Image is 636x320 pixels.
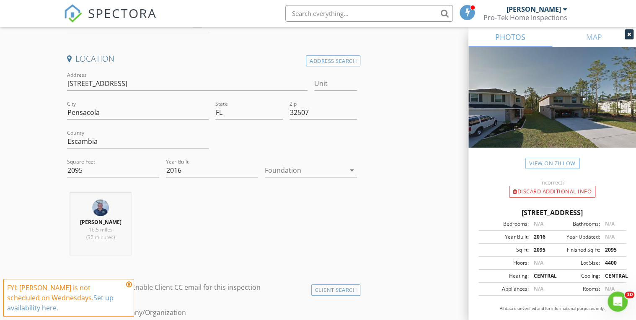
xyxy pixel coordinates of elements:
img: The Best Home Inspection Software - Spectora [64,4,82,23]
span: N/A [605,220,614,227]
div: CENTRAL [600,272,623,280]
span: N/A [533,220,543,227]
span: N/A [533,285,543,292]
span: N/A [605,285,614,292]
div: CENTRAL [528,272,552,280]
div: Appliances: [481,285,528,293]
div: FYI: [PERSON_NAME] is not scheduled on Wednesdays. [7,283,124,313]
div: Year Updated: [552,233,600,241]
div: Floors: [481,259,528,267]
h4: Location [67,53,357,64]
div: [STREET_ADDRESS] [478,208,626,218]
span: N/A [533,259,543,266]
div: Cooling: [552,272,600,280]
div: Rooms: [552,285,600,293]
img: img_5450.jpeg [92,199,109,216]
div: Bedrooms: [481,220,528,228]
div: Year Built: [481,233,528,241]
div: 2095 [528,246,552,254]
div: Heating: [481,272,528,280]
span: (32 minutes) [86,234,115,241]
a: PHOTOS [468,27,552,47]
div: Address Search [306,55,360,67]
span: SPECTORA [88,4,157,22]
i: arrow_drop_down [347,165,357,175]
div: Lot Size: [552,259,600,267]
div: Client Search [311,284,361,296]
span: 16.5 miles [89,226,113,233]
div: Discard Additional info [509,186,595,198]
span: 10 [625,291,634,298]
div: Bathrooms: [552,220,600,228]
label: Enable Client CC email for this inspection [132,283,261,291]
input: Search everything... [285,5,453,22]
div: Sq Ft: [481,246,528,254]
p: All data is unverified and for informational purposes only. [478,306,626,312]
a: MAP [552,27,636,47]
div: 4400 [600,259,623,267]
a: View on Zillow [525,158,579,169]
span: N/A [605,233,614,240]
div: Pro-Tek Home Inspections [483,13,567,22]
iframe: Intercom live chat [608,291,628,312]
img: streetview [468,47,636,168]
div: [PERSON_NAME] [506,5,561,13]
div: Incorrect? [468,179,636,186]
div: Finished Sq Ft: [552,246,600,254]
strong: [PERSON_NAME] [80,219,122,226]
div: 2095 [600,246,623,254]
a: SPECTORA [64,11,157,29]
div: 2016 [528,233,552,241]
